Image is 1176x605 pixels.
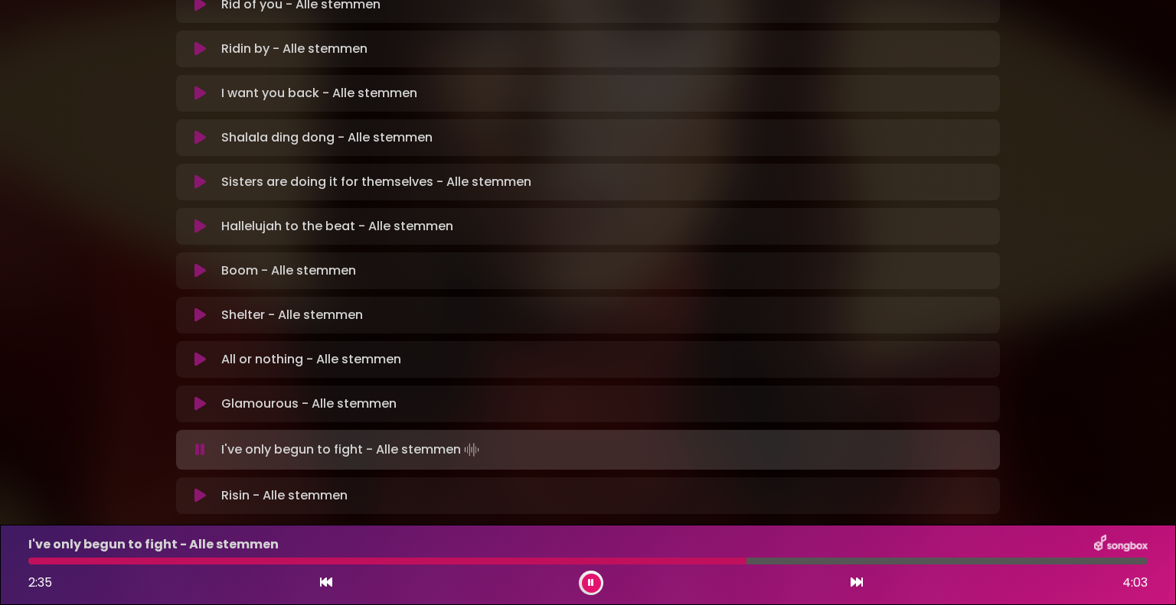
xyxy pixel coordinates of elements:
[28,535,279,554] p: I've only begun to fight - Alle stemmen
[461,439,482,460] img: waveform4.gif
[221,40,367,58] p: Ridin by - Alle stemmen
[221,173,531,191] p: Sisters are doing it for themselves - Alle stemmen
[1094,535,1148,555] img: songbox-logo-white.png
[221,486,348,505] p: Risin - Alle stemmen
[221,262,356,280] p: Boom - Alle stemmen
[221,350,401,369] p: All or nothing - Alle stemmen
[221,439,482,460] p: I've only begun to fight - Alle stemmen
[28,574,52,591] span: 2:35
[1122,574,1148,592] span: 4:03
[221,128,433,147] p: Shalala ding dong - Alle stemmen
[221,217,453,236] p: Hallelujah to the beat - Alle stemmen
[221,306,363,324] p: Shelter - Alle stemmen
[221,395,397,413] p: Glamourous - Alle stemmen
[221,84,417,102] p: I want you back - Alle stemmen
